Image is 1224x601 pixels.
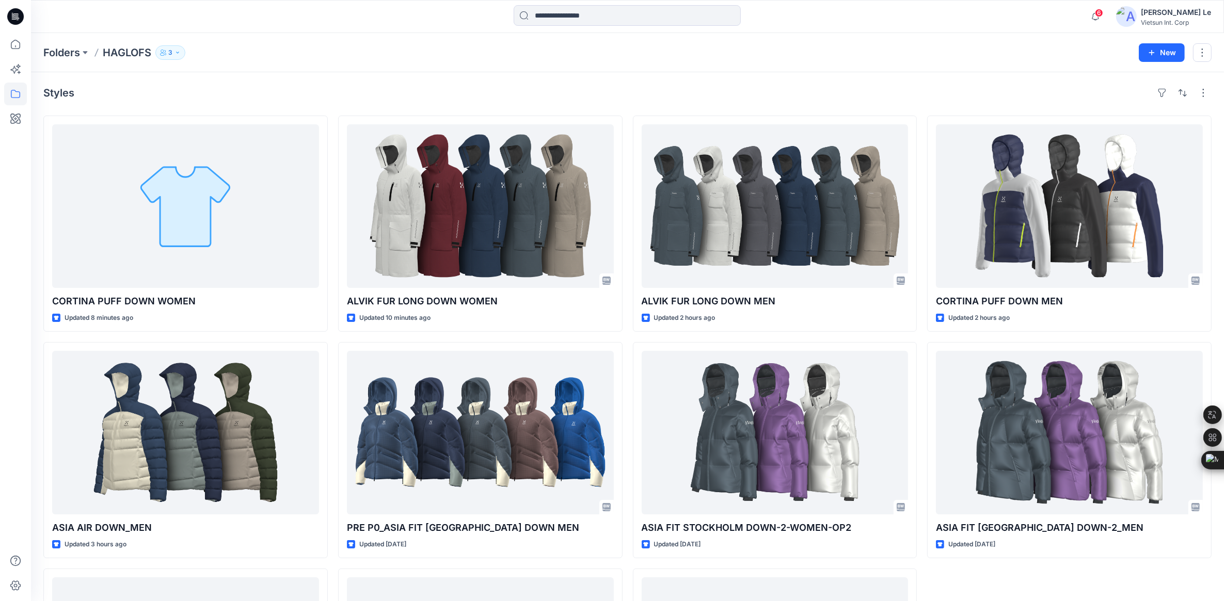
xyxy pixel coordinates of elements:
a: ASIA FIT STOCKHOLM DOWN-2-WOMEN-OP2 [642,351,909,514]
a: CORTINA PUFF DOWN MEN [936,124,1203,288]
button: New [1139,43,1185,62]
p: Updated 2 hours ago [654,313,716,323]
p: CORTINA PUFF DOWN MEN [936,294,1203,308]
a: CORTINA PUFF DOWN WOMEN [52,124,319,288]
p: CORTINA PUFF DOWN WOMEN [52,294,319,308]
p: ASIA FIT [GEOGRAPHIC_DATA] DOWN-2_MEN [936,521,1203,535]
h4: Styles [43,87,74,99]
a: ASIA FIT STOCKHOLM DOWN-2_MEN [936,351,1203,514]
p: ASIA AIR DOWN_MEN [52,521,319,535]
div: Vietsun Int. Corp [1141,19,1211,26]
p: 3 [168,47,172,58]
div: [PERSON_NAME] Le [1141,6,1211,19]
p: Updated [DATE] [359,539,406,550]
p: Updated 3 hours ago [65,539,126,550]
a: ALVIK FUR LONG DOWN MEN [642,124,909,288]
a: Folders [43,45,80,60]
p: Updated 8 minutes ago [65,313,133,323]
img: avatar [1116,6,1137,27]
p: ALVIK FUR LONG DOWN MEN [642,294,909,308]
p: Updated 10 minutes ago [359,313,431,323]
p: Updated [DATE] [948,539,995,550]
span: 6 [1095,9,1103,17]
p: ASIA FIT STOCKHOLM DOWN-2-WOMEN-OP2 [642,521,909,535]
p: Updated 2 hours ago [948,313,1010,323]
p: PRE P0_ASIA FIT [GEOGRAPHIC_DATA] DOWN MEN [347,521,614,535]
p: HAGLOFS [103,45,151,60]
a: ASIA AIR DOWN_MEN [52,351,319,514]
p: ALVIK FUR LONG DOWN WOMEN [347,294,614,308]
a: PRE P0_ASIA FIT STOCKHOLM DOWN MEN [347,351,614,514]
button: 3 [155,45,185,60]
p: Updated [DATE] [654,539,701,550]
a: ALVIK FUR LONG DOWN WOMEN [347,124,614,288]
